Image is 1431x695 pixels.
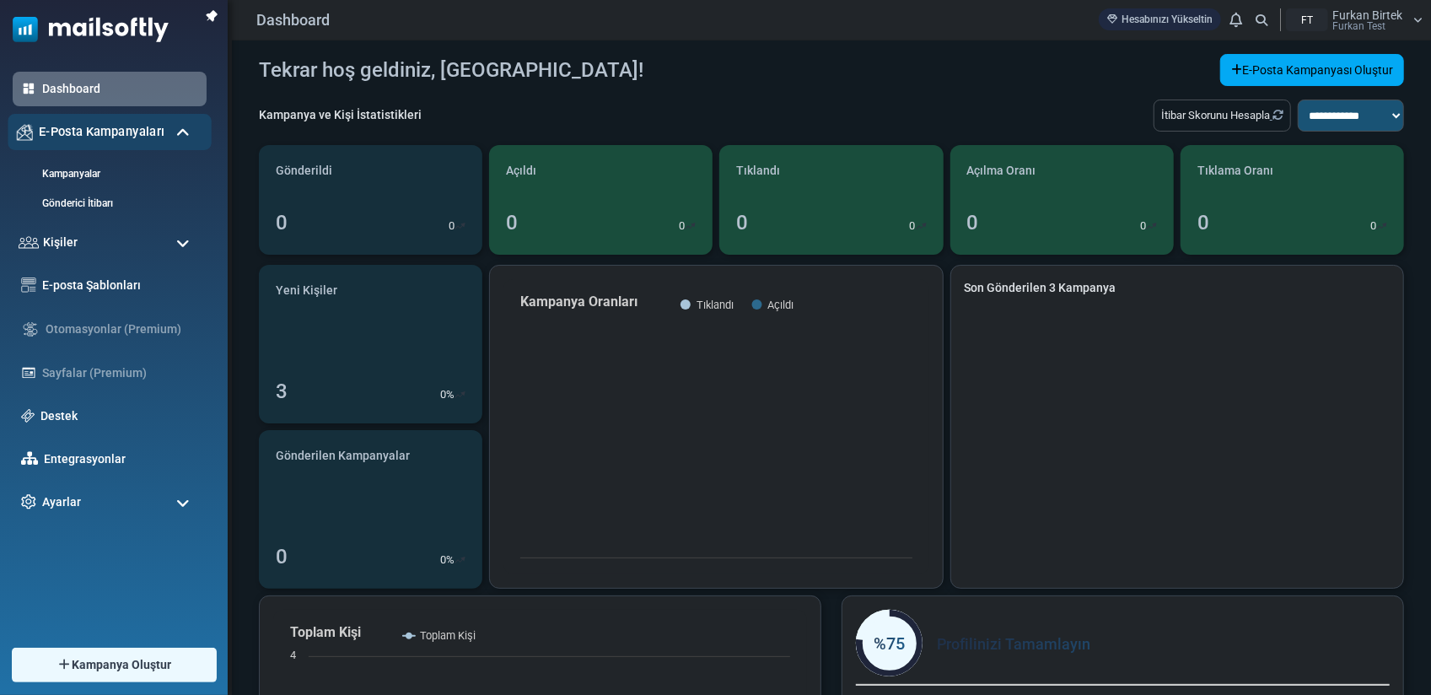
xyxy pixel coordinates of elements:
div: 3 [276,376,288,407]
a: E-posta Şablonları [42,277,198,294]
span: Kampanya Oluştur [72,656,171,674]
p: 0 [910,218,916,234]
text: Toplam Kişi [420,629,476,642]
div: %75 [856,631,923,656]
span: Kişiler [43,234,78,251]
img: workflow.svg [21,320,40,339]
a: Hesabınızı Yükseltin [1099,8,1221,30]
div: FT [1286,8,1328,31]
a: Entegrasyonlar [44,450,198,468]
span: Furkan Birtek [1332,9,1402,21]
div: % [440,552,465,568]
img: email-templates-icon.svg [21,277,36,293]
img: support-icon.svg [21,409,35,423]
div: İtibar Skorunu Hesapla [1154,100,1291,132]
span: Furkan Test [1332,21,1385,31]
a: FT Furkan Birtek Furkan Test [1286,8,1423,31]
text: Toplam Kişi [290,624,361,640]
p: 0 [1370,218,1376,234]
svg: Kampanya Oranları [503,279,929,574]
span: Gönderildi [276,162,332,180]
img: campaigns-icon.png [17,124,33,140]
img: settings-icon.svg [21,494,36,509]
text: Açıldı [768,299,794,311]
img: contacts-icon.svg [19,236,39,248]
p: 0 [440,386,446,403]
span: Dashboard [256,8,330,31]
div: 0 [736,207,748,238]
a: E-Posta Kampanyası Oluştur [1220,54,1404,86]
text: Kampanya Oranları [520,294,637,310]
span: Yeni Kişiler [276,282,337,299]
div: 0 [1197,207,1209,238]
p: 0 [1140,218,1146,234]
p: 0 [679,218,685,234]
div: 0 [506,207,518,238]
text: Tıklandı [697,299,734,311]
div: 0 [276,207,288,238]
span: E-Posta Kampanyaları [39,122,164,141]
div: Kampanya ve Kişi İstatistikleri [259,106,422,124]
text: 4 [290,649,296,661]
img: dashboard-icon-active.svg [21,81,36,96]
div: 0 [276,541,288,572]
p: 0 [449,218,455,234]
span: Tıklama Oranı [1197,162,1273,180]
a: Destek [40,407,198,425]
a: Yeni Kişiler 3 0% [259,265,482,423]
p: 0 [440,552,446,568]
a: Refresh Stats [1270,109,1283,121]
span: Açılma Oranı [967,162,1036,180]
a: Kampanyalar [13,166,202,181]
a: Gönderici İtibarı [13,196,202,211]
span: Tıklandı [736,162,780,180]
a: Son Gönderilen 3 Kampanya [965,279,1390,297]
span: Ayarlar [42,493,81,511]
h4: Tekrar hoş geldiniz, [GEOGRAPHIC_DATA]! [259,58,643,83]
div: Profilinizi Tamamlayın [856,610,1390,677]
div: 0 [967,207,979,238]
span: Gönderilen Kampanyalar [276,447,410,465]
a: Dashboard [42,80,198,98]
div: % [440,386,465,403]
img: landing_pages.svg [21,365,36,380]
span: Açıldı [506,162,536,180]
